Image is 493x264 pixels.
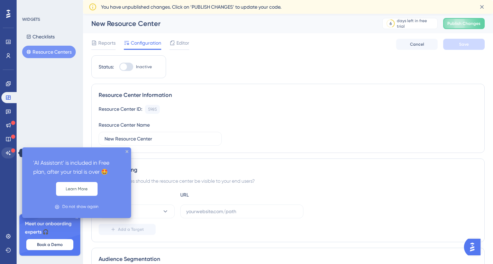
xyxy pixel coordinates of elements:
[99,191,175,199] div: Choose A Rule
[397,18,435,29] div: days left in free trial
[148,107,157,112] div: 5985
[447,21,481,26] span: Publish Changes
[118,227,144,232] span: Add a Target
[62,203,99,210] div: Do not show again
[459,42,469,47] span: Save
[104,135,216,143] input: Type your Resource Center name
[390,21,392,26] div: 6
[186,208,298,215] input: yourwebsite.com/path
[37,242,63,247] span: Book a Demo
[98,39,116,47] span: Reports
[136,64,152,70] span: Inactive
[443,18,485,29] button: Publish Changes
[99,177,477,185] div: On which pages should the resource center be visible to your end users?
[22,46,76,58] button: Resource Centers
[26,239,73,250] button: Book a Demo
[464,237,485,257] iframe: UserGuiding AI Assistant Launcher
[91,19,365,28] div: New Resource Center
[22,30,59,43] button: Checklists
[443,39,485,50] button: Save
[396,39,438,50] button: Cancel
[33,158,120,176] p: 'AI Assistant' is included in Free plan, after your trial is over 🤩
[131,39,161,47] span: Configuration
[99,224,156,235] button: Add a Target
[101,3,281,11] span: You have unpublished changes. Click on ‘PUBLISH CHANGES’ to update your code.
[180,191,256,199] div: URL
[99,91,477,99] div: Resource Center Information
[410,42,424,47] span: Cancel
[99,105,142,114] div: Resource Center ID:
[99,255,477,263] div: Audience Segmentation
[99,204,175,218] button: equals
[99,63,114,71] div: Status:
[99,166,477,174] div: Page Targeting
[25,220,75,236] span: Meet our onboarding experts 🎧
[176,39,189,47] span: Editor
[99,121,150,129] div: Resource Center Name
[126,150,128,153] div: close tooltip
[22,17,40,22] div: WIDGETS
[56,182,98,196] button: Learn More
